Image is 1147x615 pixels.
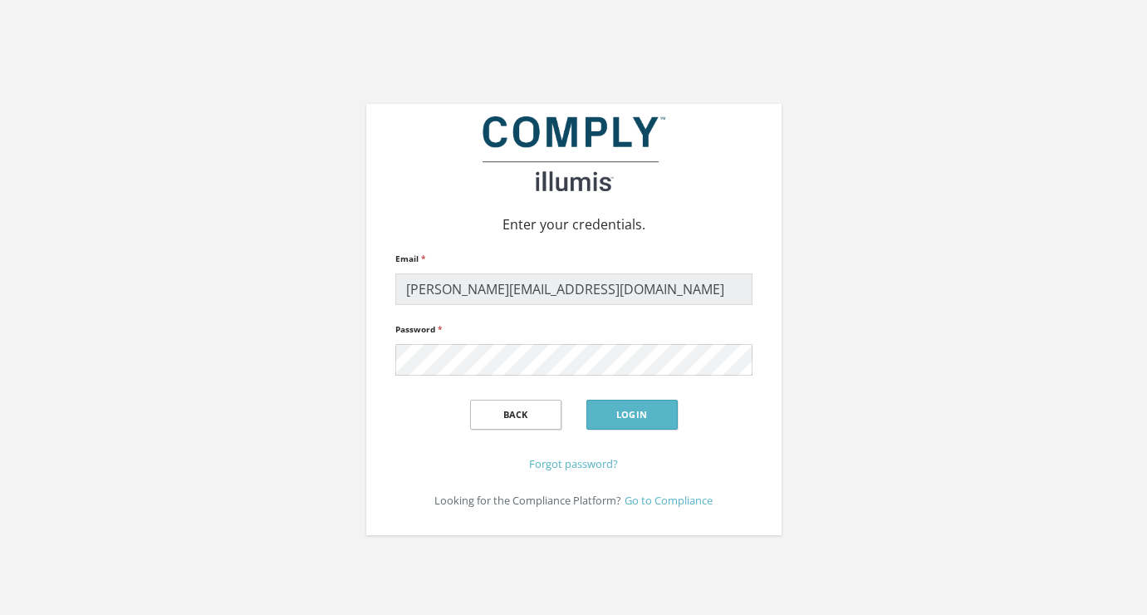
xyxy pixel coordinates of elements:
p: Enter your credentials. [379,214,769,234]
button: Login [586,400,678,430]
label: Email [395,248,425,270]
small: Looking for the Compliance Platform? [434,493,621,508]
button: Back [470,400,561,430]
img: illumis [483,116,665,191]
a: Go to Compliance [625,493,713,508]
label: Password [395,318,442,341]
a: Forgot password? [529,456,618,471]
